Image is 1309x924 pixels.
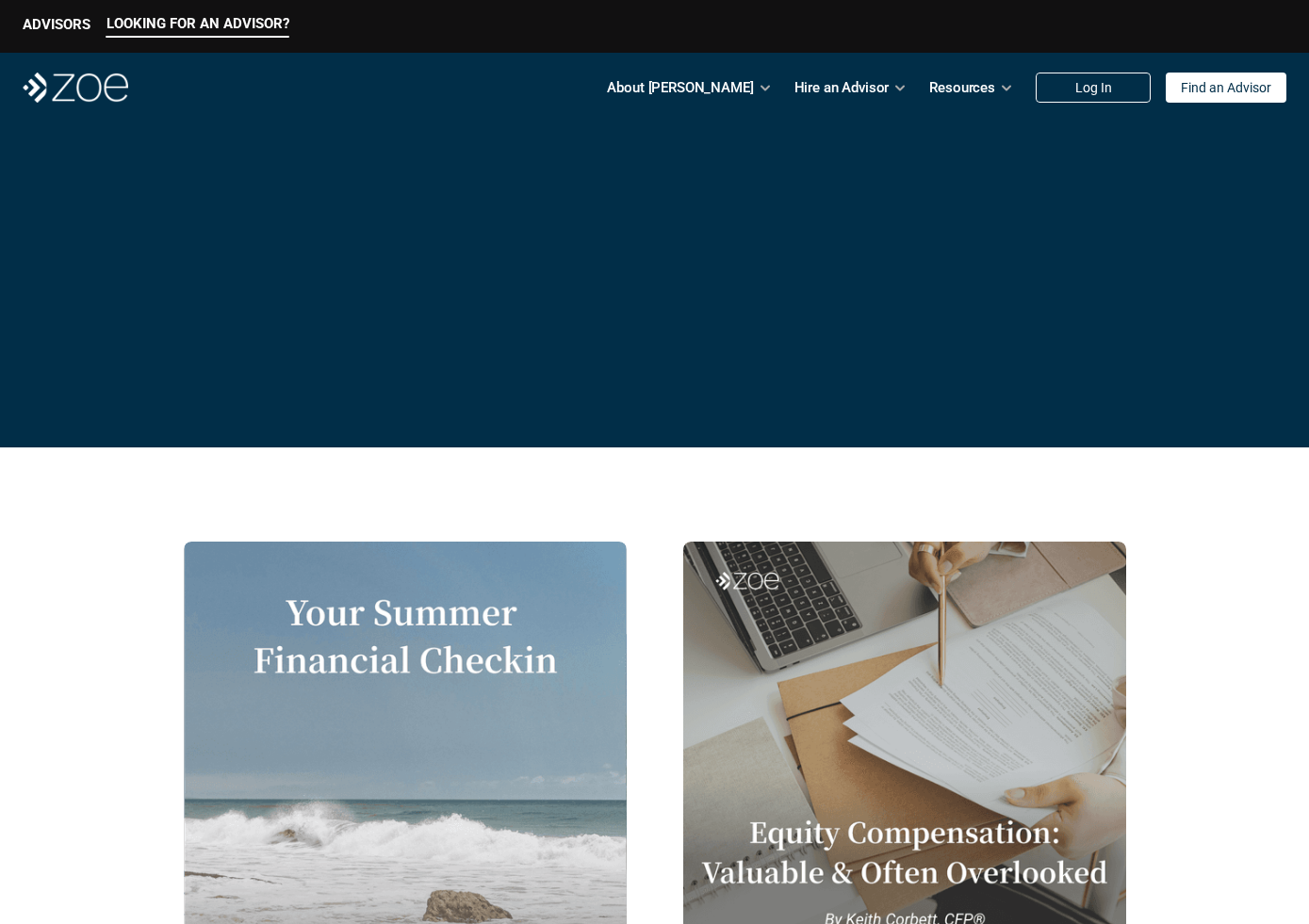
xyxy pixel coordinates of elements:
[607,73,753,102] p: About [PERSON_NAME]
[1166,73,1286,103] a: Find an Advisor
[1181,80,1271,96] p: Find an Advisor
[929,73,995,102] p: Resources
[308,210,858,314] span: [PERSON_NAME]
[308,217,1002,307] p: Blog
[1075,80,1112,96] p: Log In
[458,326,851,353] p: Original Articles for Your Financial Life
[1036,73,1151,103] a: Log In
[23,16,90,33] p: ADVISORS
[794,73,890,102] p: Hire an Advisor
[106,15,289,32] p: LOOKING FOR AN ADVISOR?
